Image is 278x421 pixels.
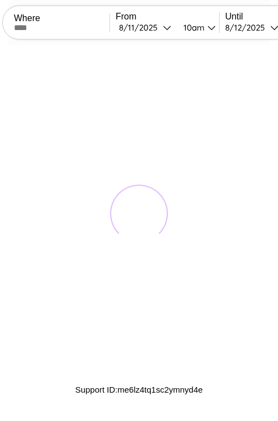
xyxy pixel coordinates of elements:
[75,382,202,397] p: Support ID: me6lz4tq1sc2ymnyd4e
[225,22,270,33] div: 8 / 12 / 2025
[119,22,163,33] div: 8 / 11 / 2025
[178,22,207,33] div: 10am
[116,22,175,33] button: 8/11/2025
[14,13,110,23] label: Where
[175,22,219,33] button: 10am
[116,12,219,22] label: From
